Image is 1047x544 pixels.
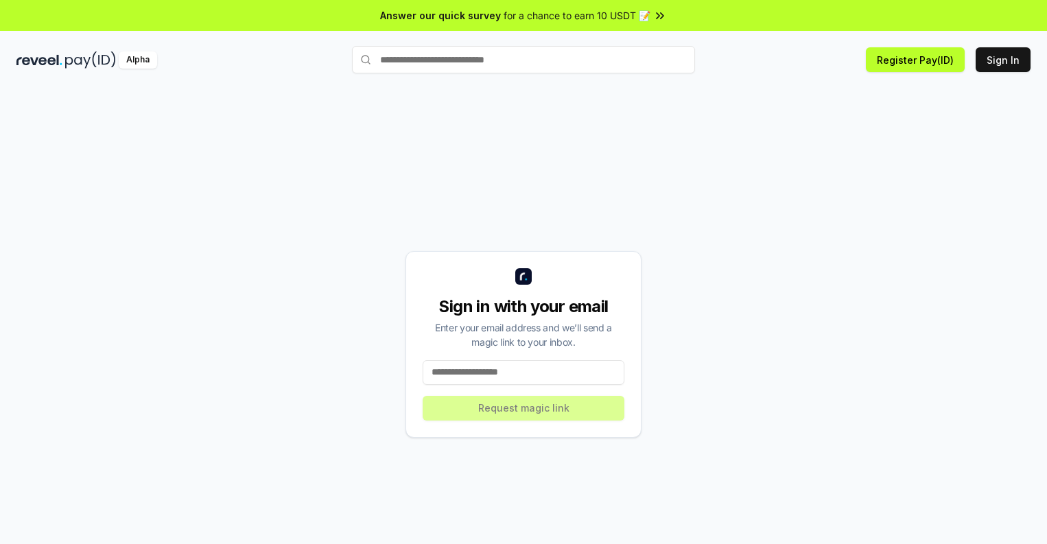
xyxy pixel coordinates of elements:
div: Alpha [119,51,157,69]
span: Answer our quick survey [380,8,501,23]
div: Enter your email address and we’ll send a magic link to your inbox. [423,320,624,349]
img: logo_small [515,268,532,285]
div: Sign in with your email [423,296,624,318]
span: for a chance to earn 10 USDT 📝 [504,8,650,23]
img: pay_id [65,51,116,69]
button: Sign In [976,47,1031,72]
img: reveel_dark [16,51,62,69]
button: Register Pay(ID) [866,47,965,72]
